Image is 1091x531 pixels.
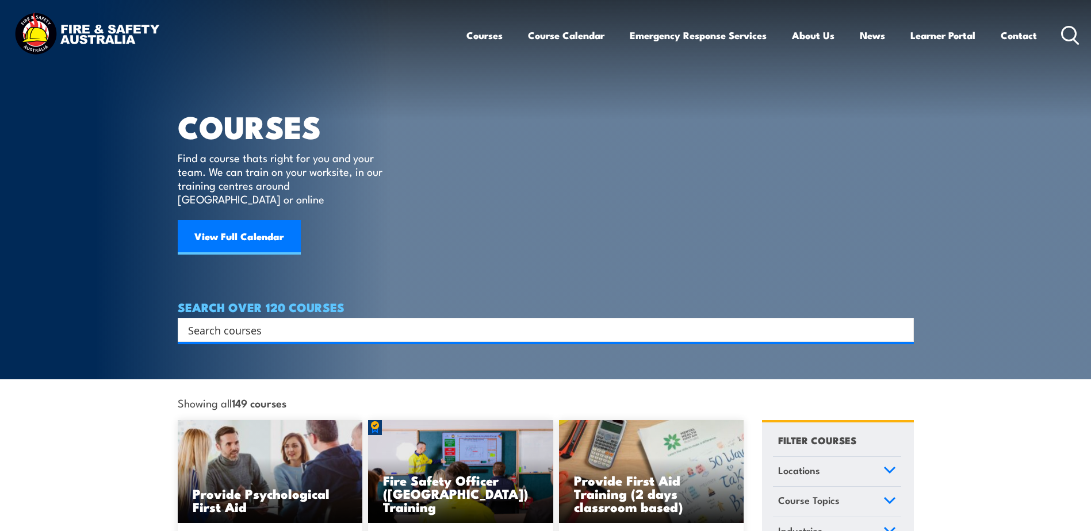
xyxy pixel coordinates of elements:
[778,463,820,478] span: Locations
[178,151,388,206] p: Find a course thats right for you and your team. We can train on your worksite, in our training c...
[368,420,553,524] a: Fire Safety Officer ([GEOGRAPHIC_DATA]) Training
[1001,20,1037,51] a: Contact
[773,487,901,517] a: Course Topics
[178,397,286,409] span: Showing all
[778,432,856,448] h4: FILTER COURSES
[178,301,914,313] h4: SEARCH OVER 120 COURSES
[383,474,538,513] h3: Fire Safety Officer ([GEOGRAPHIC_DATA]) Training
[792,20,834,51] a: About Us
[630,20,767,51] a: Emergency Response Services
[894,322,910,338] button: Search magnifier button
[773,457,901,487] a: Locations
[778,492,840,508] span: Course Topics
[574,474,729,513] h3: Provide First Aid Training (2 days classroom based)
[559,420,744,524] img: Mental Health First Aid Training (Standard) – Classroom
[368,420,553,524] img: Fire Safety Advisor
[466,20,503,51] a: Courses
[860,20,885,51] a: News
[190,322,891,338] form: Search form
[178,420,363,524] a: Provide Psychological First Aid
[528,20,604,51] a: Course Calendar
[232,395,286,410] strong: 149 courses
[559,420,744,524] a: Provide First Aid Training (2 days classroom based)
[178,220,301,255] a: View Full Calendar
[188,321,889,338] input: Search input
[178,420,363,524] img: Mental Health First Aid Training Course from Fire & Safety Australia
[193,487,348,513] h3: Provide Psychological First Aid
[178,113,399,140] h1: COURSES
[910,20,975,51] a: Learner Portal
